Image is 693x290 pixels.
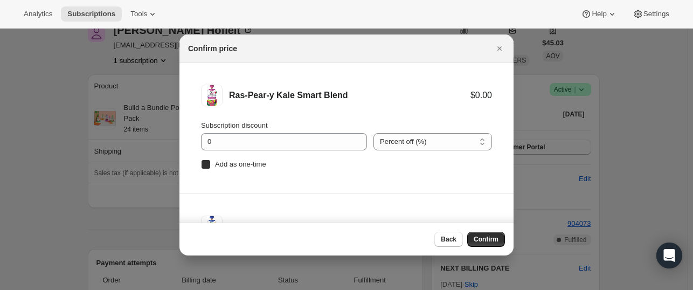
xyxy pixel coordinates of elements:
[574,6,623,22] button: Help
[229,90,470,101] div: Ras-Pear-y Kale Smart Blend
[188,43,237,54] h2: Confirm price
[474,235,498,244] span: Confirm
[215,160,266,168] span: Add as one-time
[467,232,505,247] button: Confirm
[201,121,268,129] span: Subscription discount
[17,6,59,22] button: Analytics
[130,10,147,18] span: Tools
[643,10,669,18] span: Settings
[67,10,115,18] span: Subscriptions
[201,216,223,237] img: Blueberry, Banana & Ginger Immunity Blend
[492,41,507,56] button: Close
[470,90,492,101] div: $0.00
[434,232,463,247] button: Back
[592,10,606,18] span: Help
[24,10,52,18] span: Analytics
[626,6,676,22] button: Settings
[470,221,492,232] div: $0.00
[441,235,456,244] span: Back
[201,85,223,106] img: Ras-Pear-y Kale Smart Blend
[656,243,682,268] div: Open Intercom Messenger
[61,6,122,22] button: Subscriptions
[124,6,164,22] button: Tools
[229,221,470,232] div: Blueberry, Banana & Ginger Immunity Blend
